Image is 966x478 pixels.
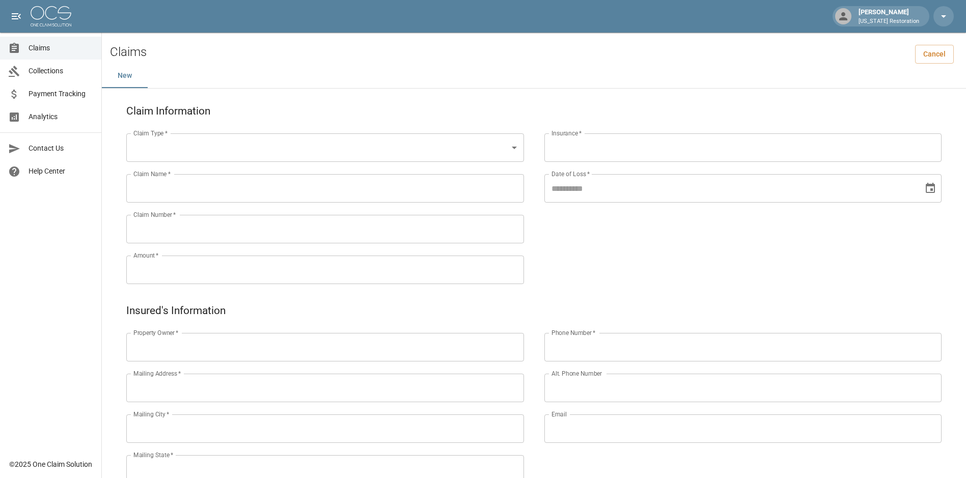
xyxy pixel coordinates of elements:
[9,459,92,469] div: © 2025 One Claim Solution
[133,410,170,418] label: Mailing City
[133,129,168,137] label: Claim Type
[859,17,919,26] p: [US_STATE] Restoration
[29,111,93,122] span: Analytics
[31,6,71,26] img: ocs-logo-white-transparent.png
[29,143,93,154] span: Contact Us
[6,6,26,26] button: open drawer
[133,369,181,378] label: Mailing Address
[854,7,923,25] div: [PERSON_NAME]
[133,210,176,219] label: Claim Number
[551,410,567,418] label: Email
[29,89,93,99] span: Payment Tracking
[920,178,941,199] button: Choose date
[29,66,93,76] span: Collections
[133,251,159,260] label: Amount
[551,369,602,378] label: Alt. Phone Number
[29,166,93,177] span: Help Center
[133,328,179,337] label: Property Owner
[133,451,173,459] label: Mailing State
[551,170,590,178] label: Date of Loss
[29,43,93,53] span: Claims
[551,328,595,337] label: Phone Number
[915,45,954,64] a: Cancel
[133,170,171,178] label: Claim Name
[110,45,147,60] h2: Claims
[551,129,582,137] label: Insurance
[102,64,148,88] button: New
[102,64,966,88] div: dynamic tabs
